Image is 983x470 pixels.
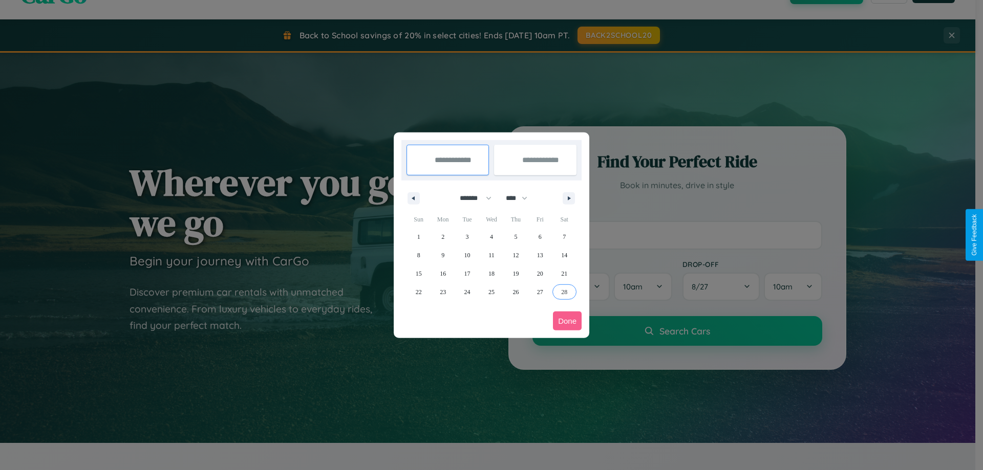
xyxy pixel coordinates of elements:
span: Sat [552,211,576,228]
button: 5 [504,228,528,246]
button: 28 [552,283,576,301]
span: 24 [464,283,471,301]
button: 19 [504,264,528,283]
span: 8 [417,246,420,264]
span: 22 [416,283,422,301]
span: Thu [504,211,528,228]
button: 4 [479,228,503,246]
span: Fri [528,211,552,228]
div: Give Feedback [971,214,978,256]
button: Done [553,311,582,330]
span: 4 [490,228,493,246]
span: 15 [416,264,422,283]
button: 14 [552,246,576,264]
span: 20 [537,264,543,283]
span: 26 [512,283,519,301]
span: Mon [431,211,455,228]
button: 12 [504,246,528,264]
span: 17 [464,264,471,283]
span: 21 [561,264,567,283]
span: 7 [563,228,566,246]
span: 23 [440,283,446,301]
span: 1 [417,228,420,246]
button: 8 [407,246,431,264]
button: 9 [431,246,455,264]
span: 13 [537,246,543,264]
span: Wed [479,211,503,228]
span: 27 [537,283,543,301]
button: 26 [504,283,528,301]
button: 16 [431,264,455,283]
span: 11 [488,246,495,264]
span: 10 [464,246,471,264]
button: 17 [455,264,479,283]
span: 25 [488,283,495,301]
button: 20 [528,264,552,283]
span: 5 [514,228,517,246]
span: 3 [466,228,469,246]
button: 22 [407,283,431,301]
span: 9 [441,246,444,264]
button: 6 [528,228,552,246]
button: 23 [431,283,455,301]
button: 1 [407,228,431,246]
button: 7 [552,228,576,246]
span: 14 [561,246,567,264]
button: 13 [528,246,552,264]
span: 2 [441,228,444,246]
button: 24 [455,283,479,301]
span: Sun [407,211,431,228]
button: 10 [455,246,479,264]
span: 12 [512,246,519,264]
button: 21 [552,264,576,283]
button: 25 [479,283,503,301]
span: 19 [512,264,519,283]
span: 6 [539,228,542,246]
button: 3 [455,228,479,246]
button: 2 [431,228,455,246]
span: Tue [455,211,479,228]
span: 28 [561,283,567,301]
span: 16 [440,264,446,283]
button: 15 [407,264,431,283]
button: 11 [479,246,503,264]
button: 18 [479,264,503,283]
button: 27 [528,283,552,301]
span: 18 [488,264,495,283]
